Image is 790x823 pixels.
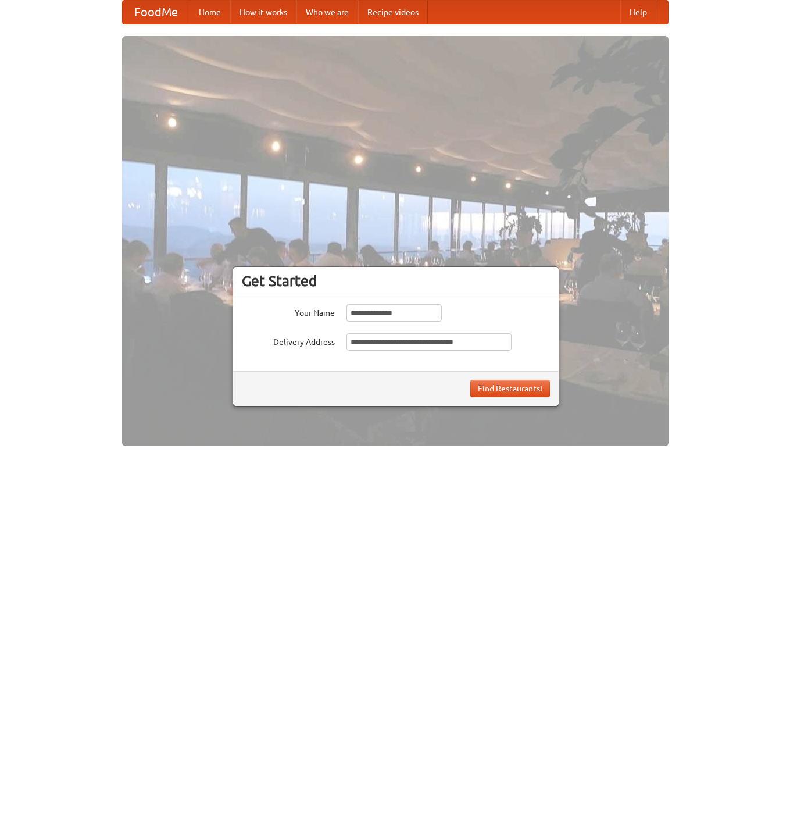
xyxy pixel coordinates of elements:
a: Home [190,1,230,24]
label: Delivery Address [242,333,335,348]
a: Recipe videos [358,1,428,24]
h3: Get Started [242,272,550,290]
label: Your Name [242,304,335,319]
a: How it works [230,1,296,24]
button: Find Restaurants! [470,380,550,397]
a: Help [620,1,656,24]
a: Who we are [296,1,358,24]
a: FoodMe [123,1,190,24]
